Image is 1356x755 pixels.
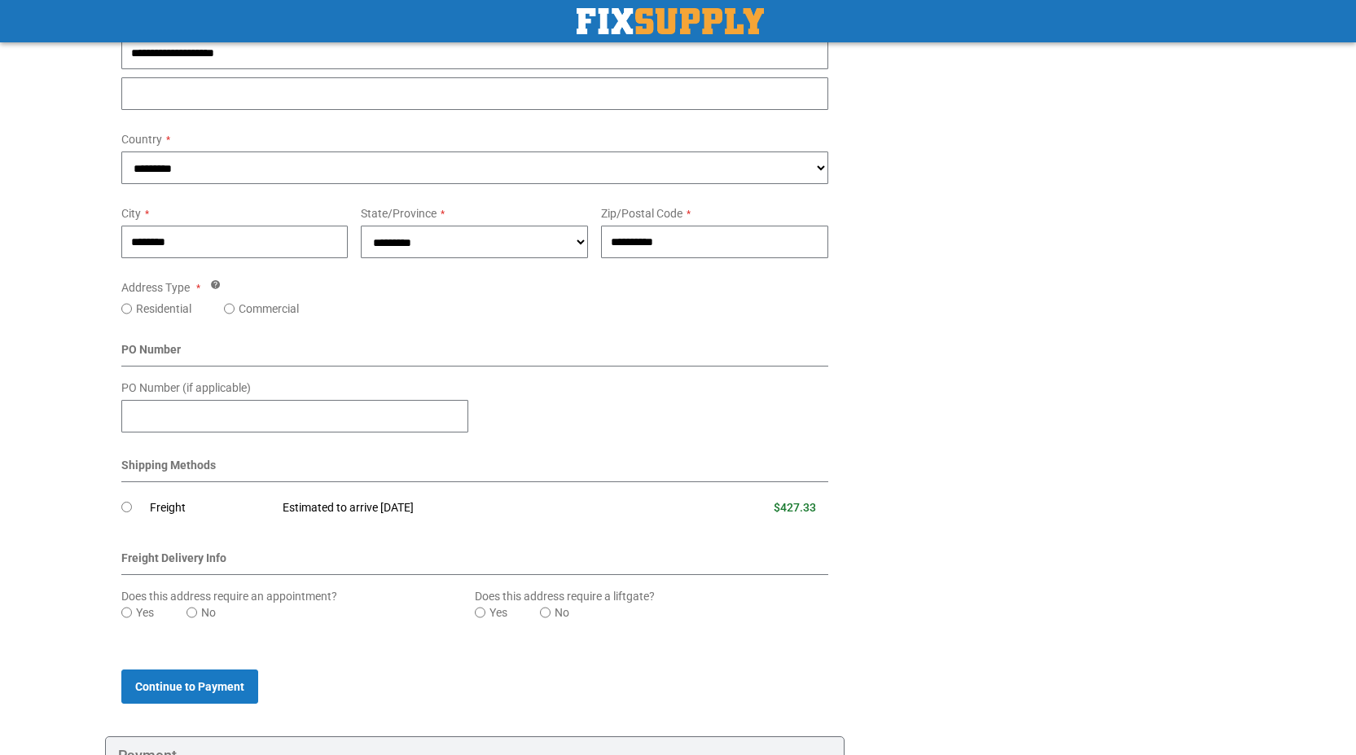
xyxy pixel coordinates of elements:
span: PO Number (if applicable) [121,381,251,394]
img: Fix Industrial Supply [577,8,764,34]
button: Continue to Payment [121,669,258,704]
div: Shipping Methods [121,457,829,482]
span: Does this address require an appointment? [121,590,337,603]
label: Commercial [239,301,299,317]
label: Residential [136,301,191,317]
td: Freight [150,490,270,526]
span: State/Province [361,207,437,220]
label: No [555,604,569,621]
span: Zip/Postal Code [601,207,682,220]
span: $427.33 [774,501,816,514]
span: Address Type [121,281,190,294]
label: No [201,604,216,621]
span: Country [121,133,162,146]
span: Does this address require a liftgate? [475,590,655,603]
span: City [121,207,141,220]
a: store logo [577,8,764,34]
td: Estimated to arrive [DATE] [270,490,661,526]
div: PO Number [121,341,829,367]
span: Continue to Payment [135,680,244,693]
label: Yes [136,604,154,621]
label: Yes [489,604,507,621]
div: Freight Delivery Info [121,550,829,575]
